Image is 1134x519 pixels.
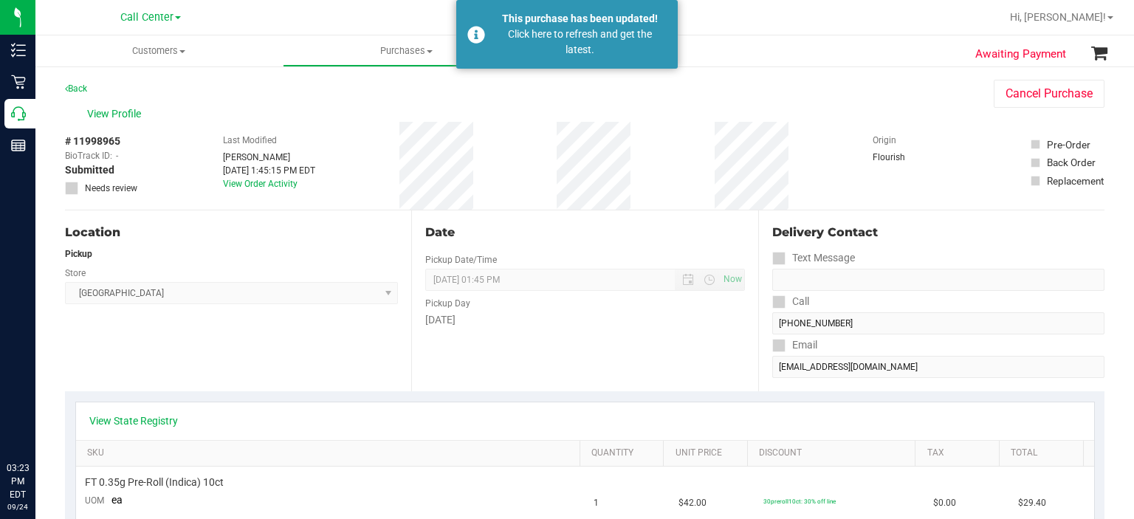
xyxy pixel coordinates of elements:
[223,179,298,189] a: View Order Activity
[678,496,707,510] span: $42.00
[111,494,123,506] span: ea
[35,35,283,66] a: Customers
[1011,447,1077,459] a: Total
[772,334,817,356] label: Email
[772,312,1104,334] input: Format: (999) 999-9999
[759,447,910,459] a: Discount
[11,75,26,89] inline-svg: Retail
[994,80,1104,108] button: Cancel Purchase
[223,164,315,177] div: [DATE] 1:45:15 PM EDT
[933,496,956,510] span: $0.00
[772,269,1104,291] input: Format: (999) 999-9999
[89,413,178,428] a: View State Registry
[493,11,667,27] div: This purchase has been updated!
[772,291,809,312] label: Call
[425,253,497,267] label: Pickup Date/Time
[975,46,1066,63] span: Awaiting Payment
[85,475,224,489] span: FT 0.35g Pre-Roll (Indica) 10ct
[1018,496,1046,510] span: $29.40
[65,149,112,162] span: BioTrack ID:
[65,224,398,241] div: Location
[120,11,173,24] span: Call Center
[87,447,574,459] a: SKU
[65,83,87,94] a: Back
[11,43,26,58] inline-svg: Inventory
[493,27,667,58] div: Click here to refresh and get the latest.
[772,224,1104,241] div: Delivery Contact
[85,182,137,195] span: Needs review
[7,501,29,512] p: 09/24
[87,106,146,122] span: View Profile
[65,249,92,259] strong: Pickup
[223,134,277,147] label: Last Modified
[1010,11,1106,23] span: Hi, [PERSON_NAME]!
[116,149,118,162] span: -
[85,495,104,506] span: UOM
[35,44,283,58] span: Customers
[594,496,599,510] span: 1
[223,151,315,164] div: [PERSON_NAME]
[425,312,744,328] div: [DATE]
[65,134,120,149] span: # 11998965
[65,267,86,280] label: Store
[873,134,896,147] label: Origin
[772,247,855,269] label: Text Message
[1047,173,1104,188] div: Replacement
[65,162,114,178] span: Submitted
[1047,137,1090,152] div: Pre-Order
[44,399,61,416] iframe: Resource center unread badge
[7,461,29,501] p: 03:23 PM EDT
[425,297,470,310] label: Pickup Day
[283,35,530,66] a: Purchases
[873,151,946,164] div: Flourish
[11,138,26,153] inline-svg: Reports
[15,401,59,445] iframe: Resource center
[763,498,836,505] span: 30preroll10ct: 30% off line
[425,224,744,241] div: Date
[591,447,658,459] a: Quantity
[927,447,994,459] a: Tax
[283,44,529,58] span: Purchases
[676,447,742,459] a: Unit Price
[11,106,26,121] inline-svg: Call Center
[1047,155,1096,170] div: Back Order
